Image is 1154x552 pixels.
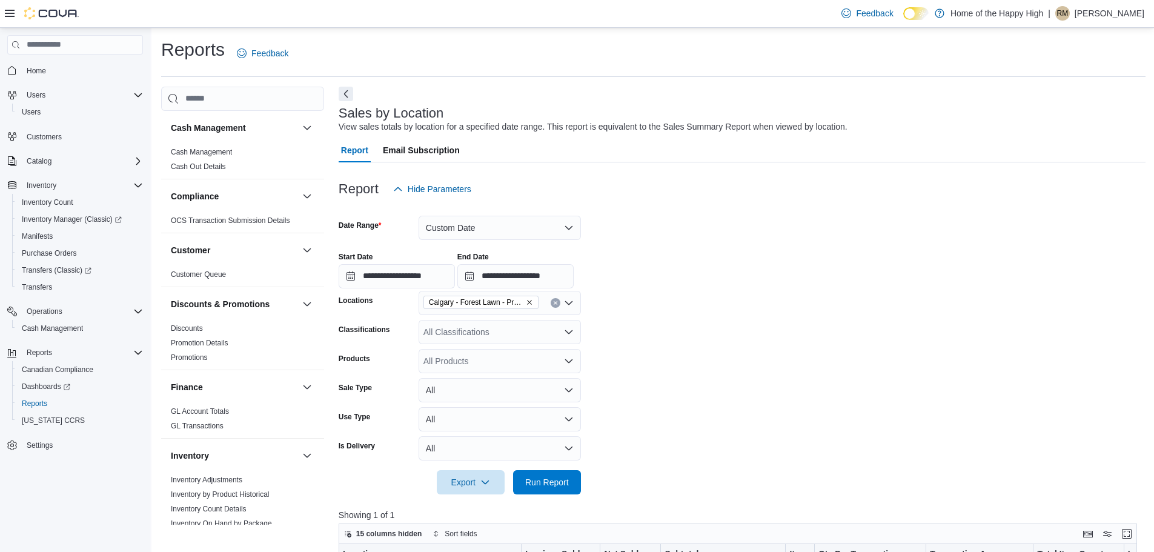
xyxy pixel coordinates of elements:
div: Discounts & Promotions [161,321,324,370]
span: GL Transactions [171,421,224,431]
div: Finance [161,404,324,438]
a: Transfers [17,280,57,294]
button: Purchase Orders [12,245,148,262]
button: Compliance [300,189,314,204]
a: Reports [17,396,52,411]
span: Purchase Orders [22,248,77,258]
span: Inventory Manager (Classic) [22,214,122,224]
button: Inventory [2,177,148,194]
h3: Discounts & Promotions [171,298,270,310]
a: Users [17,105,45,119]
button: Discounts & Promotions [300,297,314,311]
a: Dashboards [12,378,148,395]
a: Purchase Orders [17,246,82,261]
p: Home of the Happy High [950,6,1043,21]
button: Cash Management [171,122,297,134]
div: Rebecca MacNeill [1055,6,1070,21]
h3: Customer [171,244,210,256]
a: Promotions [171,353,208,362]
button: Remove Calgary - Forest Lawn - Prairie Records from selection in this group [526,299,533,306]
div: View sales totals by location for a specified date range. This report is equivalent to the Sales ... [339,121,847,133]
button: Customers [2,128,148,145]
span: Inventory Count [17,195,143,210]
a: Customers [22,130,67,144]
span: Customers [22,129,143,144]
a: GL Account Totals [171,407,229,416]
span: Transfers [17,280,143,294]
label: Locations [339,296,373,305]
span: Inventory On Hand by Package [171,519,272,528]
h3: Report [339,182,379,196]
a: Promotion Details [171,339,228,347]
input: Press the down key to open a popover containing a calendar. [339,264,455,288]
a: Inventory Count Details [171,505,247,513]
div: Cash Management [161,145,324,179]
span: Users [27,90,45,100]
span: Email Subscription [383,138,460,162]
a: GL Transactions [171,422,224,430]
h3: Inventory [171,450,209,462]
button: Reports [12,395,148,412]
label: Use Type [339,412,370,422]
span: Export [444,470,497,494]
button: Inventory [171,450,297,462]
span: Dark Mode [903,20,904,21]
input: Dark Mode [903,7,929,20]
span: Settings [27,441,53,450]
span: Run Report [525,476,569,488]
span: Canadian Compliance [22,365,93,374]
button: Custom Date [419,216,581,240]
input: Press the down key to open a popover containing a calendar. [457,264,574,288]
button: Next [339,87,353,101]
a: Manifests [17,229,58,244]
span: Operations [22,304,143,319]
a: Transfers (Classic) [12,262,148,279]
span: Manifests [17,229,143,244]
span: Settings [22,437,143,453]
button: Open list of options [564,327,574,337]
span: Customer Queue [171,270,226,279]
button: Compliance [171,190,297,202]
img: Cova [24,7,79,19]
label: Date Range [339,221,382,230]
span: Catalog [27,156,51,166]
button: Operations [22,304,67,319]
span: Hide Parameters [408,183,471,195]
button: Hide Parameters [388,177,476,201]
button: Cash Management [300,121,314,135]
span: Cash Management [22,324,83,333]
button: Open list of options [564,356,574,366]
button: Users [12,104,148,121]
span: Inventory Count [22,198,73,207]
span: Feedback [856,7,893,19]
label: Classifications [339,325,390,334]
label: Start Date [339,252,373,262]
a: Cash Out Details [171,162,226,171]
button: Clear input [551,298,560,308]
a: Settings [22,438,58,453]
button: Reports [2,344,148,361]
button: Cash Management [12,320,148,337]
label: Products [339,354,370,364]
button: Enter fullscreen [1119,527,1134,541]
button: Users [22,88,50,102]
button: Keyboard shortcuts [1081,527,1095,541]
a: Inventory Manager (Classic) [12,211,148,228]
button: Settings [2,436,148,454]
a: Inventory by Product Historical [171,490,270,499]
span: Discounts [171,324,203,333]
a: Home [22,64,51,78]
a: Feedback [837,1,898,25]
button: All [419,436,581,461]
div: Customer [161,267,324,287]
span: Inventory [27,181,56,190]
p: [PERSON_NAME] [1075,6,1144,21]
button: Inventory [22,178,61,193]
label: Is Delivery [339,441,375,451]
span: Inventory Manager (Classic) [17,212,143,227]
span: RM [1057,6,1069,21]
span: Operations [27,307,62,316]
span: Calgary - Forest Lawn - Prairie Records [429,296,523,308]
button: [US_STATE] CCRS [12,412,148,429]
